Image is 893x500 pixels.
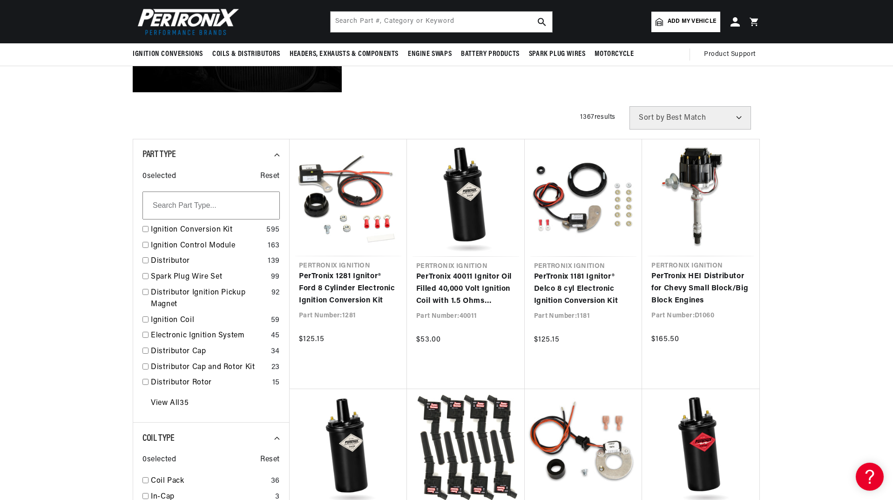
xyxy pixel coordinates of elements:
[529,49,586,59] span: Spark Plug Wires
[151,287,268,311] a: Distributor Ignition Pickup Magnet
[271,330,280,342] div: 45
[272,377,280,389] div: 15
[151,346,267,358] a: Distributor Cap
[133,49,203,59] span: Ignition Conversions
[268,240,280,252] div: 163
[651,271,750,307] a: PerTronix HEI Distributor for Chevy Small Block/Big Block Engines
[266,224,280,236] div: 595
[408,49,452,59] span: Engine Swaps
[456,43,524,65] summary: Battery Products
[331,12,552,32] input: Search Part #, Category or Keyword
[704,49,756,60] span: Product Support
[151,224,263,236] a: Ignition Conversion Kit
[151,315,267,327] a: Ignition Coil
[260,171,280,183] span: Reset
[271,271,280,283] div: 99
[151,240,264,252] a: Ignition Control Module
[142,192,280,219] input: Search Part Type...
[271,362,280,374] div: 23
[580,114,616,121] span: 1367 results
[532,12,552,32] button: search button
[133,43,208,65] summary: Ignition Conversions
[651,12,720,32] a: Add my vehicle
[534,271,633,307] a: PerTronix 1181 Ignitor® Delco 8 cyl Electronic Ignition Conversion Kit
[212,49,280,59] span: Coils & Distributors
[133,6,240,38] img: Pertronix
[299,271,398,307] a: PerTronix 1281 Ignitor® Ford 8 Cylinder Electronic Ignition Conversion Kit
[151,255,264,267] a: Distributor
[268,255,280,267] div: 139
[260,454,280,466] span: Reset
[142,171,176,183] span: 0 selected
[416,271,515,307] a: PerTronix 40011 Ignitor Oil Filled 40,000 Volt Ignition Coil with 1.5 Ohms Resistance in Black
[285,43,403,65] summary: Headers, Exhausts & Components
[151,397,189,410] a: View All 35
[142,454,176,466] span: 0 selected
[208,43,285,65] summary: Coils & Distributors
[461,49,520,59] span: Battery Products
[271,315,280,327] div: 59
[142,434,174,443] span: Coil Type
[290,49,399,59] span: Headers, Exhausts & Components
[271,287,280,299] div: 92
[271,346,280,358] div: 34
[151,377,269,389] a: Distributor Rotor
[629,106,751,130] select: Sort by
[590,43,638,65] summary: Motorcycle
[639,114,664,122] span: Sort by
[595,49,634,59] span: Motorcycle
[151,362,268,374] a: Distributor Cap and Rotor Kit
[142,150,176,159] span: Part Type
[704,43,760,66] summary: Product Support
[403,43,456,65] summary: Engine Swaps
[151,330,267,342] a: Electronic Ignition System
[151,475,267,487] a: Coil Pack
[271,475,280,487] div: 36
[151,271,267,283] a: Spark Plug Wire Set
[524,43,590,65] summary: Spark Plug Wires
[668,17,716,26] span: Add my vehicle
